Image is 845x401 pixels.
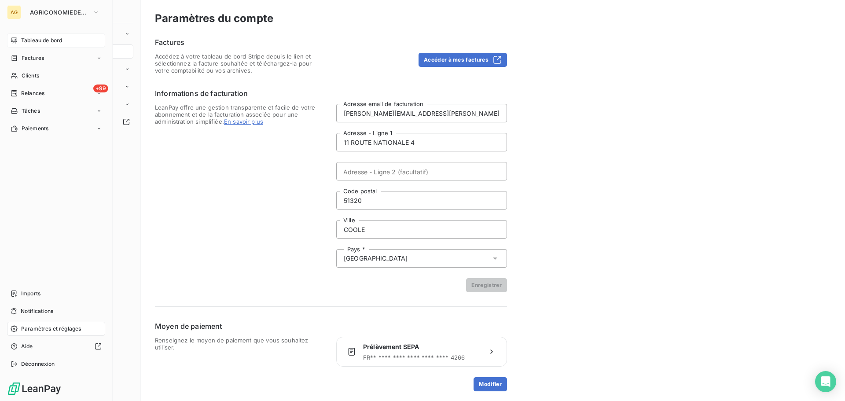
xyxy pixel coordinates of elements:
span: Prélèvement SEPA [363,342,480,351]
h3: Paramètres du compte [155,11,831,26]
span: LeanPay offre une gestion transparente et facile de votre abonnement et de la facturation associé... [155,104,326,292]
span: +99 [93,85,108,92]
div: AG [7,5,21,19]
span: Renseignez le moyen de paiement que vous souhaitez utiliser. [155,337,326,391]
span: Factures [22,54,44,62]
input: placeholder [336,104,507,122]
span: Accédez à votre tableau de bord Stripe depuis le lien et sélectionnez la facture souhaitée et tél... [155,53,326,74]
button: Enregistrer [466,278,507,292]
input: placeholder [336,133,507,151]
span: En savoir plus [224,118,263,125]
span: Relances [21,89,44,97]
span: Tableau de bord [21,37,62,44]
span: Aide [21,342,33,350]
input: placeholder [336,220,507,239]
a: Aide [7,339,105,353]
button: Modifier [474,377,507,391]
span: Déconnexion [21,360,55,368]
span: Paiements [22,125,48,132]
input: placeholder [336,191,507,210]
span: Notifications [21,307,53,315]
span: Imports [21,290,40,298]
span: AGRICONOMIEDEGMBH [30,9,89,16]
span: [GEOGRAPHIC_DATA] [344,254,408,263]
img: Logo LeanPay [7,382,62,396]
input: placeholder [336,162,507,180]
button: Accéder à mes factures [419,53,507,67]
h6: Moyen de paiement [155,321,507,331]
span: Clients [22,72,39,80]
span: Paramètres et réglages [21,325,81,333]
h6: Informations de facturation [155,88,507,99]
h6: Factures [155,37,507,48]
div: Open Intercom Messenger [815,371,836,392]
span: Tâches [22,107,40,115]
